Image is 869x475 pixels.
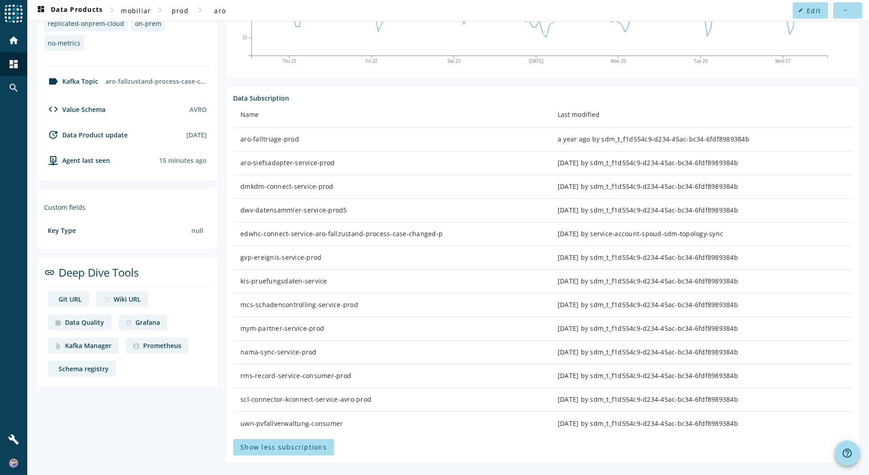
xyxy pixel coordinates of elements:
[44,265,210,288] div: Deep Dive Tools
[48,39,80,47] div: no-metrics
[35,5,103,16] span: Data Products
[240,253,543,262] div: gvp-ereignis-service-prod
[55,343,61,349] img: deep dive image
[9,459,18,468] img: 798d10c5a9f2a3eb89799e06e38493cd
[550,317,852,341] td: [DATE] by sdm_t_f1d554c9-d234-45ac-bc34-6fdf8989384b
[240,443,327,451] span: Show less subscriptions
[550,388,852,412] td: [DATE] by sdm_t_f1d554c9-d234-45ac-bc34-6fdf8989384b
[155,5,165,15] mat-icon: chevron_right
[550,293,852,317] td: [DATE] by sdm_t_f1d554c9-d234-45ac-bc34-6fdf8989384b
[8,59,19,70] mat-icon: dashboard
[240,277,543,286] div: kis-pruefungsdaten-service
[44,267,55,278] mat-icon: link
[447,59,460,64] text: Sat 23
[240,395,543,404] div: scl-connector-kconnect-service-avro-prod
[48,314,111,330] a: deep dive imageData Quality
[798,8,803,13] mat-icon: edit
[240,371,543,380] div: rms-record-service-consumer-prod
[48,19,124,28] div: replicated-onprem-cloud
[807,6,821,15] span: Edit
[775,59,791,64] text: Wed 27
[48,129,59,140] mat-icon: update
[842,448,853,459] mat-icon: help_outline
[48,76,59,87] mat-icon: label
[282,59,297,64] text: Thu 21
[240,229,543,238] div: edwhc-connect-service-aro-fallzustand-process-case-changed-p
[550,128,852,152] td: a year ago by sdm_t_f1d554c9-d234-45ac-bc34-6fdf8989384b
[65,318,104,327] div: Data Quality
[233,102,550,128] th: Name
[242,35,248,40] text: 15
[104,297,110,303] img: deep dive image
[550,364,852,388] td: [DATE] by sdm_t_f1d554c9-d234-45ac-bc34-6fdf8989384b
[8,35,19,46] mat-icon: home
[793,2,828,19] button: Edit
[48,338,119,354] a: deep dive imageKafka Manager
[32,2,106,19] button: Data Products
[186,131,207,139] div: [DATE]
[240,158,543,167] div: aro-siefsadapter-service-prod
[126,338,189,354] a: deep dive imagePrometheus
[114,295,141,303] div: Wiki URL
[119,314,167,330] a: deep dive imageGrafana
[188,222,207,238] div: null
[44,104,105,115] div: Value Schema
[550,246,852,270] td: [DATE] by sdm_t_f1d554c9-d234-45ac-bc34-6fdf8989384b
[48,104,59,115] mat-icon: code
[550,199,852,222] td: [DATE] by sdm_t_f1d554c9-d234-45ac-bc34-6fdf8989384b
[55,320,61,326] img: deep dive image
[65,341,111,350] div: Kafka Manager
[240,206,543,215] div: dwv-datensammler-service-prod5
[240,182,543,191] div: dmkdm-connect-service-prod
[44,203,210,212] div: Custom fields
[117,2,155,19] button: mobiliar
[550,102,852,128] th: Last modified
[240,348,543,357] div: nama-sync-service-prod
[48,361,116,377] a: deep dive imageSchema registry
[48,291,89,307] a: deep dive imageGit URL
[233,94,852,102] div: Data Subscription
[44,76,98,87] div: Kafka Topic
[35,5,46,16] mat-icon: dashboard
[233,439,334,455] button: Show less subscriptions
[214,6,226,15] span: aro
[366,59,378,64] text: Fri 22
[550,412,852,435] td: [DATE] by sdm_t_f1d554c9-d234-45ac-bc34-6fdf8989384b
[550,270,852,293] td: [DATE] by sdm_t_f1d554c9-d234-45ac-bc34-6fdf8989384b
[195,5,205,15] mat-icon: chevron_right
[165,2,195,19] button: prod
[240,300,543,309] div: mcs-schadencontrolling-service-prod
[135,318,160,327] div: Grafana
[135,19,161,28] div: on-prem
[102,73,210,89] div: aro-fallzustand-process-case-changed-prod
[550,175,852,199] td: [DATE] by sdm_t_f1d554c9-d234-45ac-bc34-6fdf8989384b
[240,135,543,144] div: aro-falltriage-prod
[550,152,852,175] td: [DATE] by sdm_t_f1d554c9-d234-45ac-bc34-6fdf8989384b
[611,59,626,64] text: Mon 25
[529,59,544,64] text: [DATE]
[143,341,181,350] div: Prometheus
[8,82,19,93] mat-icon: search
[44,129,128,140] div: Data Product update
[159,156,207,165] div: Agents typically reports every 15min to 1h
[44,155,110,166] div: agent-env-prod
[59,295,82,303] div: Git URL
[106,5,117,15] mat-icon: chevron_right
[240,419,543,428] div: uwn-pvfallverwaltung-consumer
[240,324,543,333] div: mym-partner-service-prod
[48,226,76,235] div: Key Type
[205,2,235,19] button: aro
[96,291,148,307] a: deep dive imageWiki URL
[550,222,852,246] td: [DATE] by service-account-spoud-sdm-topology-sync
[5,5,23,23] img: spoud-logo.svg
[126,320,132,326] img: deep dive image
[694,59,708,64] text: Tue 26
[550,341,852,364] td: [DATE] by sdm_t_f1d554c9-d234-45ac-bc34-6fdf8989384b
[133,343,140,349] img: deep dive image
[59,364,109,373] div: Schema registry
[121,6,151,15] span: mobiliar
[172,6,189,15] span: prod
[190,105,207,114] div: AVRO
[8,434,19,445] mat-icon: build
[842,8,847,13] mat-icon: more_horiz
